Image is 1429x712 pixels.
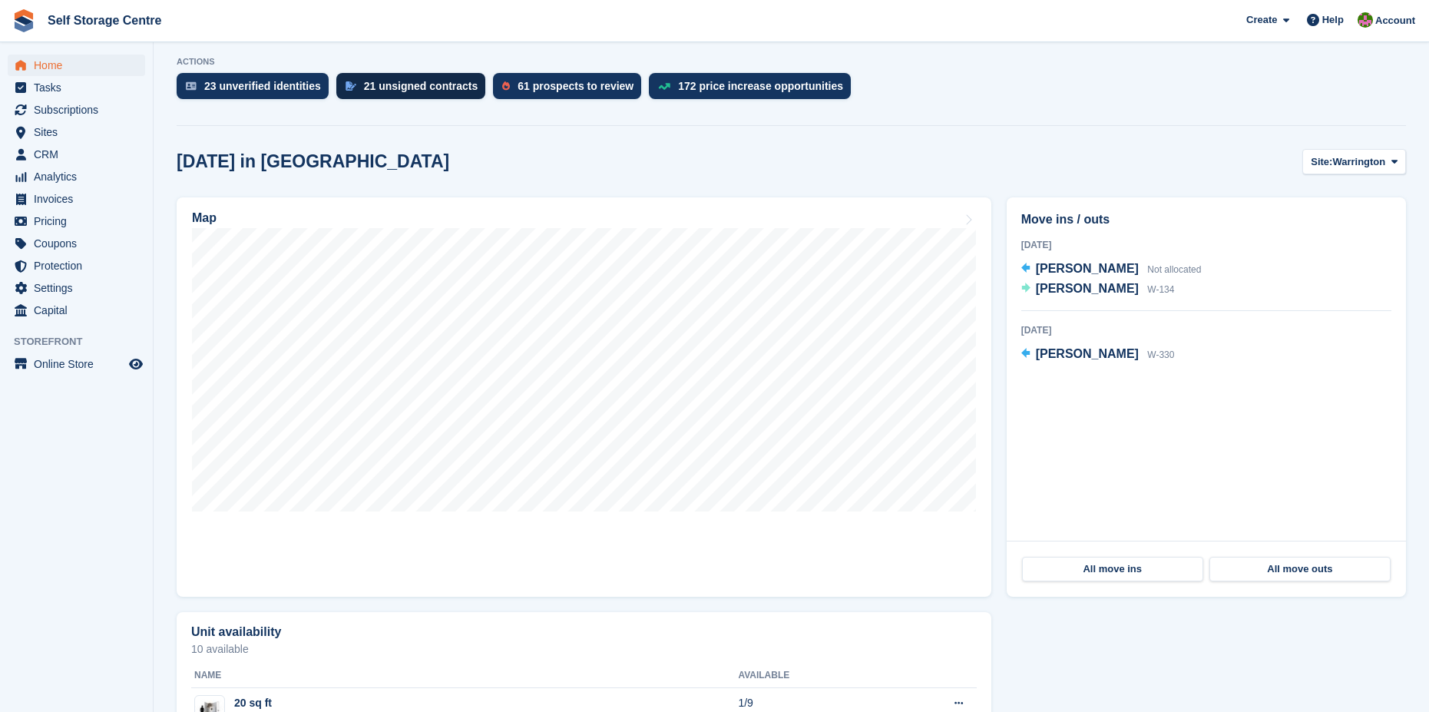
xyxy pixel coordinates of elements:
a: menu [8,233,145,254]
a: [PERSON_NAME] Not allocated [1021,260,1202,280]
a: menu [8,210,145,232]
a: menu [8,99,145,121]
span: Tasks [34,77,126,98]
span: Online Store [34,353,126,375]
img: verify_identity-adf6edd0f0f0b5bbfe63781bf79b02c33cf7c696d77639b501bdc392416b5a36.svg [186,81,197,91]
a: menu [8,166,145,187]
span: Account [1375,13,1415,28]
h2: Move ins / outs [1021,210,1391,229]
span: Warrington [1332,154,1385,170]
img: price_increase_opportunities-93ffe204e8149a01c8c9dc8f82e8f89637d9d84a8eef4429ea346261dce0b2c0.svg [658,83,670,90]
span: W-330 [1147,349,1174,360]
div: [DATE] [1021,323,1391,337]
span: CRM [34,144,126,165]
div: [DATE] [1021,238,1391,252]
p: 10 available [191,644,977,654]
span: Site: [1311,154,1332,170]
button: Site: Warrington [1302,149,1406,174]
a: 23 unverified identities [177,73,336,107]
div: 21 unsigned contracts [364,80,478,92]
a: menu [8,300,145,321]
img: prospect-51fa495bee0391a8d652442698ab0144808aea92771e9ea1ae160a38d050c398.svg [502,81,510,91]
span: Pricing [34,210,126,232]
a: menu [8,277,145,299]
p: ACTIONS [177,57,1406,67]
h2: [DATE] in [GEOGRAPHIC_DATA] [177,151,449,172]
a: menu [8,255,145,277]
a: menu [8,188,145,210]
span: Help [1322,12,1344,28]
span: Subscriptions [34,99,126,121]
div: 172 price increase opportunities [678,80,843,92]
a: [PERSON_NAME] W-134 [1021,280,1175,300]
h2: Unit availability [191,625,281,639]
a: menu [8,144,145,165]
span: Invoices [34,188,126,210]
span: Storefront [14,334,153,349]
span: Not allocated [1147,264,1201,275]
a: Preview store [127,355,145,373]
a: 61 prospects to review [493,73,649,107]
span: W-134 [1147,284,1174,295]
a: All move ins [1022,557,1203,581]
a: Self Storage Centre [41,8,167,33]
span: [PERSON_NAME] [1036,282,1139,295]
a: All move outs [1209,557,1391,581]
span: Home [34,55,126,76]
img: Robert Fletcher [1358,12,1373,28]
div: 23 unverified identities [204,80,321,92]
a: menu [8,55,145,76]
span: Create [1246,12,1277,28]
th: Available [738,664,885,688]
a: menu [8,121,145,143]
h2: Map [192,211,217,225]
div: 61 prospects to review [518,80,633,92]
span: [PERSON_NAME] [1036,347,1139,360]
a: 172 price increase opportunities [649,73,858,107]
span: Capital [34,300,126,321]
span: Sites [34,121,126,143]
a: Map [177,197,991,597]
div: 20 sq ft [234,695,329,711]
a: menu [8,77,145,98]
a: menu [8,353,145,375]
span: Analytics [34,166,126,187]
span: Coupons [34,233,126,254]
a: [PERSON_NAME] W-330 [1021,345,1175,365]
span: Protection [34,255,126,277]
span: [PERSON_NAME] [1036,262,1139,275]
a: 21 unsigned contracts [336,73,494,107]
span: Settings [34,277,126,299]
img: stora-icon-8386f47178a22dfd0bd8f6a31ec36ba5ce8667c1dd55bd0f319d3a0aa187defe.svg [12,9,35,32]
th: Name [191,664,738,688]
img: contract_signature_icon-13c848040528278c33f63329250d36e43548de30e8caae1d1a13099fd9432cc5.svg [346,81,356,91]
